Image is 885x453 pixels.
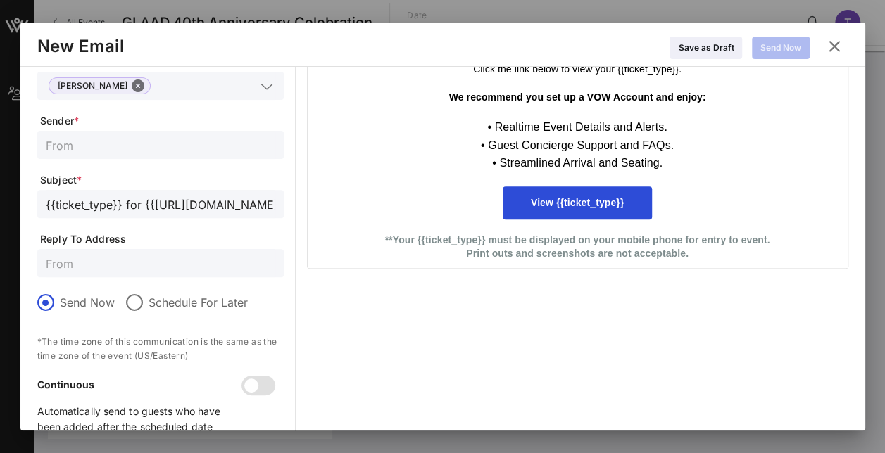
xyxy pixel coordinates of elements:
[449,91,706,103] strong: We recommend you set up a VOW Account and enjoy:
[58,78,142,94] span: [PERSON_NAME]
[752,37,810,59] button: Send Now
[40,114,284,128] span: Sender
[385,234,770,260] strong: **Your {{ticket_type}} must be displayed on your mobile phone for entry to event. Print outs and ...
[46,136,275,154] input: From
[37,377,244,393] p: Continuous
[46,254,275,272] input: From
[60,295,115,310] label: Send Now
[373,63,782,77] p: Click the link below to view your {{ticket_type}}.
[40,173,284,187] span: Subject
[670,37,742,59] button: Save as Draft
[37,404,244,435] p: Automatically send to guests who have been added after the scheduled date
[132,79,144,92] button: Close
[678,41,734,55] div: Save as Draft
[373,118,782,172] p: • Realtime Event Details and Alerts. • Guest Concierge Support and FAQs. • Streamlined Arrival an...
[40,232,284,246] span: Reply To Address
[760,41,801,55] div: Send Now
[37,335,284,363] p: *The time zone of this communication is the same as the time zone of the event (US/Eastern)
[531,197,624,208] span: View {{ticket_type}}
[503,186,652,219] a: View {{ticket_type}}
[46,195,275,213] input: Subject
[149,295,248,310] label: Schedule For Later
[37,36,124,57] div: New Email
